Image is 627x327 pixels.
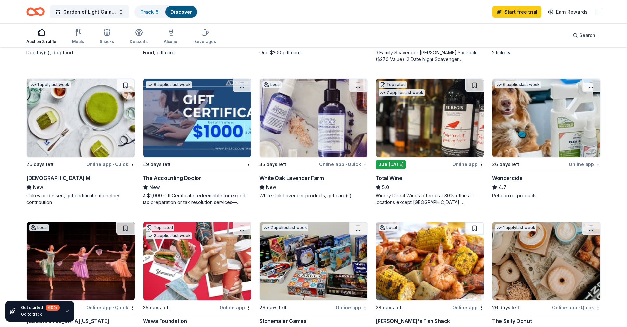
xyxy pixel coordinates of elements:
div: Snacks [100,39,114,44]
div: 49 days left [143,161,170,168]
div: The Accounting Doctor [143,174,201,182]
button: Garden of Light Gala & Auction [50,5,129,18]
a: Image for Lady M1 applylast week26 days leftOnline app•Quick[DEMOGRAPHIC_DATA] MNewCakes or desse... [26,78,135,206]
div: 1 apply last week [495,224,536,231]
div: 35 days left [143,304,170,312]
span: • [113,162,114,167]
div: Online app [452,160,484,168]
div: Online app Quick [86,160,135,168]
div: A $1,000 Gift Certificate redeemable for expert tax preparation or tax resolution services—recipi... [143,193,251,206]
div: Alcohol [164,39,178,44]
div: One $200 gift card [259,49,368,56]
div: 6 applies last week [495,81,541,88]
span: Search [579,31,595,39]
img: Image for Total Wine [376,79,484,157]
span: New [33,183,43,191]
span: • [113,305,114,310]
img: Image for Wawa Foundation [143,222,251,300]
span: 4.7 [499,183,506,191]
span: • [345,162,347,167]
div: 26 days left [492,304,519,312]
a: Image for The Accounting Doctor8 applieslast week49 days leftThe Accounting DoctorNewA $1,000 Gif... [143,78,251,206]
div: Auction & raffle [26,39,56,44]
img: Image for Lady M [27,79,135,157]
span: New [266,183,276,191]
a: Home [26,4,45,19]
a: Image for White Oak Lavender FarmLocal35 days leftOnline app•QuickWhite Oak Lavender FarmNewWhite... [259,78,368,199]
a: Image for Wondercide6 applieslast week26 days leftOnline appWondercide4.7Pet control products [492,78,601,199]
div: White Oak Lavender products, gift card(s) [259,193,368,199]
div: 3 Family Scavenger [PERSON_NAME] Six Pack ($270 Value), 2 Date Night Scavenger [PERSON_NAME] Two ... [376,49,484,63]
img: Image for The Salty Donut [492,222,600,300]
div: 2 applies last week [146,232,192,239]
div: 26 days left [26,161,54,168]
button: Snacks [100,26,114,47]
div: Online app Quick [319,160,368,168]
img: Image for Ford's Fish Shack [376,222,484,300]
span: • [578,305,580,310]
div: White Oak Lavender Farm [259,174,324,182]
button: Beverages [194,26,216,47]
div: Online app [452,303,484,312]
div: Local [379,224,398,231]
div: Online app [569,160,601,168]
div: Meals [72,39,84,44]
div: 1 apply last week [29,81,71,88]
div: Desserts [130,39,148,44]
div: Food, gift card [143,49,251,56]
div: 60 % [46,305,60,311]
img: Image for Stonemaier Games [260,222,368,300]
img: Image for Greater Washington Dance Center [27,222,135,300]
button: Alcohol [164,26,178,47]
div: 28 days left [376,304,403,312]
div: [DEMOGRAPHIC_DATA] M [26,174,90,182]
div: Cakes or dessert, gift certificate, monetary contribution [26,193,135,206]
div: Total Wine [376,174,402,182]
a: Discover [170,9,192,15]
div: 35 days left [259,161,286,168]
div: Dog toy(s), dog food [26,49,135,56]
button: Desserts [130,26,148,47]
button: Meals [72,26,84,47]
div: Winery Direct Wines offered at 30% off in all locations except [GEOGRAPHIC_DATA], [GEOGRAPHIC_DAT... [376,193,484,206]
div: The Salty Donut [492,317,532,325]
div: Online app Quick [552,303,601,312]
a: Start free trial [492,6,541,18]
a: Image for Total WineTop rated7 applieslast weekDue [DATE]Online appTotal Wine5.0Winery Direct Win... [376,78,484,206]
div: Wawa Foundation [143,317,187,325]
a: Earn Rewards [544,6,591,18]
div: Online app [220,303,251,312]
div: 7 applies last week [379,89,425,96]
div: 8 applies last week [146,81,192,88]
div: Due [DATE] [376,160,406,169]
img: Image for White Oak Lavender Farm [260,79,368,157]
div: Local [29,224,49,231]
div: Beverages [194,39,216,44]
div: 26 days left [259,304,287,312]
div: Go to track [21,312,60,317]
span: 5.0 [382,183,389,191]
div: 26 days left [492,161,519,168]
a: Track· 5 [140,9,159,15]
div: Top rated [146,224,174,231]
button: Search [567,29,601,42]
div: Wondercide [492,174,522,182]
div: Online app [336,303,368,312]
img: Image for The Accounting Doctor [143,79,251,157]
span: Garden of Light Gala & Auction [63,8,116,16]
button: Auction & raffle [26,26,56,47]
div: Stonemaier Games [259,317,307,325]
div: 2 applies last week [262,224,308,231]
div: Get started [21,305,60,311]
div: 2 tickets [492,49,601,56]
div: Top rated [379,81,407,88]
div: Local [262,81,282,88]
img: Image for Wondercide [492,79,600,157]
span: New [149,183,160,191]
div: Pet control products [492,193,601,199]
button: Track· 5Discover [134,5,198,18]
div: [PERSON_NAME]'s Fish Shack [376,317,450,325]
